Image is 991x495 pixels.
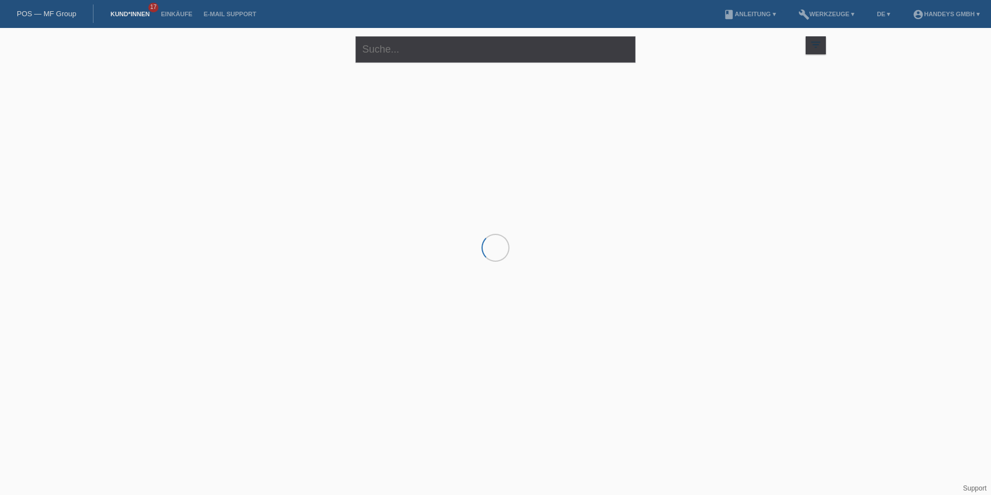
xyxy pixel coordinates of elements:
span: 17 [148,3,158,12]
a: POS — MF Group [17,10,76,18]
a: Support [963,484,987,492]
a: buildWerkzeuge ▾ [793,11,861,17]
a: Kund*innen [105,11,155,17]
i: account_circle [913,9,924,20]
i: build [798,9,810,20]
i: book [723,9,735,20]
a: DE ▾ [871,11,896,17]
a: bookAnleitung ▾ [718,11,781,17]
a: E-Mail Support [198,11,262,17]
i: filter_list [810,39,822,51]
a: account_circleHandeys GmbH ▾ [907,11,985,17]
input: Suche... [356,36,635,63]
a: Einkäufe [155,11,198,17]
